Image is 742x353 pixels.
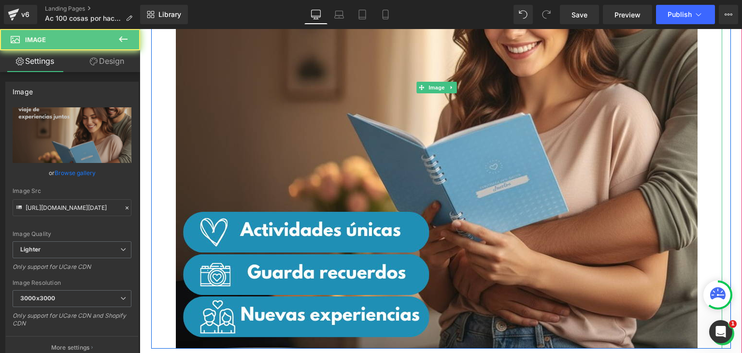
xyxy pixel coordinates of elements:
[13,312,131,334] div: Only support for UCare CDN and Shopify CDN
[603,5,652,24] a: Preview
[571,293,595,316] button: Contact us
[328,5,351,24] a: Laptop
[13,82,33,96] div: Image
[351,5,374,24] a: Tablet
[25,36,46,44] span: Image
[45,15,122,22] span: Ac 100 cosas por hacer®
[140,5,188,24] a: New Library
[719,5,738,24] button: More
[13,199,131,216] input: Link
[514,5,533,24] button: Undo
[656,5,715,24] button: Publish
[20,246,41,253] b: Lighter
[20,294,55,302] b: 3000x3000
[13,263,131,277] div: Only support for UCare CDN
[307,53,317,64] a: Expand / Collapse
[55,164,96,181] a: Browse gallery
[51,343,90,352] p: More settings
[158,10,181,19] span: Library
[45,5,140,13] a: Landing Pages
[13,231,131,237] div: Image Quality
[13,279,131,286] div: Image Resolution
[19,8,31,21] div: v6
[374,5,397,24] a: Mobile
[709,320,732,343] iframe: Intercom live chat
[4,5,37,24] a: v6
[72,50,142,72] a: Design
[571,10,587,20] span: Save
[614,10,641,20] span: Preview
[729,320,737,328] span: 1
[537,5,556,24] button: Redo
[287,53,307,64] span: Image
[304,5,328,24] a: Desktop
[13,188,131,194] div: Image Src
[13,168,131,178] div: or
[668,11,692,18] span: Publish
